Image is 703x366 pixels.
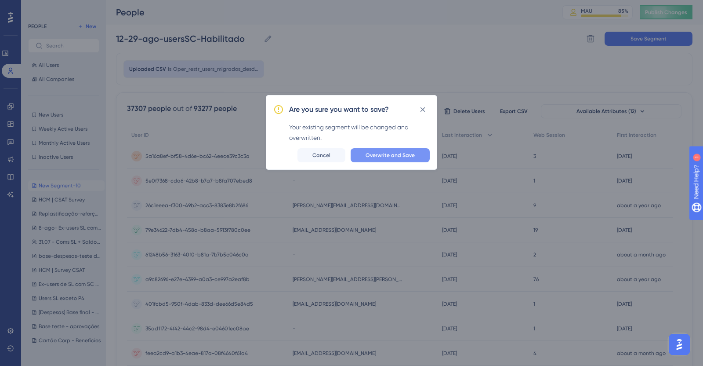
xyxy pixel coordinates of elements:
[21,2,55,13] span: Need Help?
[61,4,64,11] div: 1
[289,122,430,143] div: Your existing segment will be changed and overwritten.
[312,152,330,159] span: Cancel
[366,152,415,159] span: Overwrite and Save
[289,104,389,115] h2: Are you sure you want to save?
[666,331,692,358] iframe: UserGuiding AI Assistant Launcher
